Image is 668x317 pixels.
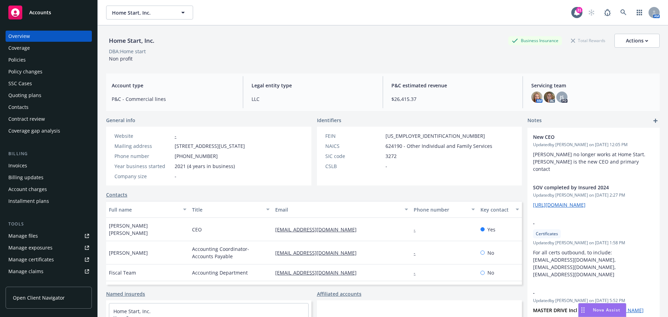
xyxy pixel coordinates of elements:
[385,163,387,170] span: -
[414,226,421,233] a: -
[8,196,49,207] div: Installment plans
[192,226,202,233] span: CEO
[527,214,660,284] div: -CertificatesUpdatedby [PERSON_NAME] on [DATE] 1:58 PMFor all certs outbound, to include: [EMAIL_...
[6,221,92,228] div: Tools
[533,298,654,304] span: Updated by [PERSON_NAME] on [DATE] 5:52 PM
[106,36,157,45] div: Home Start, Inc.
[114,152,172,160] div: Phone number
[385,132,485,140] span: [US_EMPLOYER_IDENTIFICATION_NUMBER]
[6,102,92,113] a: Contacts
[112,82,234,89] span: Account type
[533,307,590,314] strong: MASTER DRIVE Incl CCD:
[8,278,41,289] div: Manage BORs
[113,308,151,315] a: Home Start, Inc.
[527,128,660,178] div: New CEOUpdatedby [PERSON_NAME] on [DATE] 12:05 PM[PERSON_NAME] no longer works at Home Start. [PE...
[567,36,609,45] div: Total Rewards
[6,196,92,207] a: Installment plans
[112,95,234,103] span: P&C - Commercial lines
[411,201,477,218] button: Phone number
[6,66,92,77] a: Policy changes
[109,55,133,62] span: Non profit
[8,113,45,125] div: Contract review
[8,266,43,277] div: Manage claims
[414,249,421,256] a: -
[175,163,235,170] span: 2021 (4 years in business)
[6,160,92,171] a: Invoices
[593,307,620,313] span: Nova Assist
[6,230,92,241] a: Manage files
[8,42,30,54] div: Coverage
[533,133,636,141] span: New CEO
[651,117,660,125] a: add
[527,117,542,125] span: Notes
[8,184,47,195] div: Account charges
[544,92,555,103] img: photo
[6,31,92,42] a: Overview
[6,242,92,253] a: Manage exposures
[480,206,511,213] div: Key contact
[114,173,172,180] div: Company size
[109,206,179,213] div: Full name
[536,231,558,237] span: Certificates
[8,102,29,113] div: Contacts
[114,142,172,150] div: Mailing address
[633,6,646,19] a: Switch app
[106,117,135,124] span: General info
[6,150,92,157] div: Billing
[106,6,193,19] button: Home Start, Inc.
[533,142,654,148] span: Updated by [PERSON_NAME] on [DATE] 12:05 PM
[6,42,92,54] a: Coverage
[531,92,542,103] img: photo
[6,3,92,22] a: Accounts
[6,184,92,195] a: Account charges
[252,95,374,103] span: LLC
[576,7,582,13] div: 31
[533,289,636,296] span: -
[578,303,626,317] button: Nova Assist
[533,192,654,198] span: Updated by [PERSON_NAME] on [DATE] 2:27 PM
[584,6,598,19] a: Start snowing
[112,9,172,16] span: Home Start, Inc.
[8,254,54,265] div: Manage certificates
[114,163,172,170] div: Year business started
[317,290,361,298] a: Affiliated accounts
[6,125,92,136] a: Coverage gap analysis
[6,172,92,183] a: Billing updates
[106,191,127,198] a: Contacts
[527,178,660,214] div: SOV completed by Insured 2024Updatedby [PERSON_NAME] on [DATE] 2:27 PM[URL][DOMAIN_NAME]
[29,10,51,15] span: Accounts
[8,54,26,65] div: Policies
[531,82,654,89] span: Servicing team
[8,230,38,241] div: Manage files
[317,117,341,124] span: Identifiers
[8,66,42,77] div: Policy changes
[8,160,27,171] div: Invoices
[508,36,562,45] div: Business Insurance
[325,132,383,140] div: FEIN
[6,54,92,65] a: Policies
[272,201,411,218] button: Email
[614,34,660,48] button: Actions
[6,278,92,289] a: Manage BORs
[275,269,362,276] a: [EMAIL_ADDRESS][DOMAIN_NAME]
[325,163,383,170] div: CSLB
[579,303,587,317] div: Drag to move
[252,82,374,89] span: Legal entity type
[8,31,30,42] div: Overview
[385,152,397,160] span: 3272
[6,78,92,89] a: SSC Cases
[275,206,400,213] div: Email
[109,249,148,256] span: [PERSON_NAME]
[6,266,92,277] a: Manage claims
[8,90,41,101] div: Quoting plans
[106,290,145,298] a: Named insureds
[109,222,186,237] span: [PERSON_NAME] [PERSON_NAME]
[175,133,176,139] a: -
[487,249,494,256] span: No
[391,82,514,89] span: P&C estimated revenue
[189,201,272,218] button: Title
[8,242,53,253] div: Manage exposures
[414,206,467,213] div: Phone number
[533,220,636,227] span: -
